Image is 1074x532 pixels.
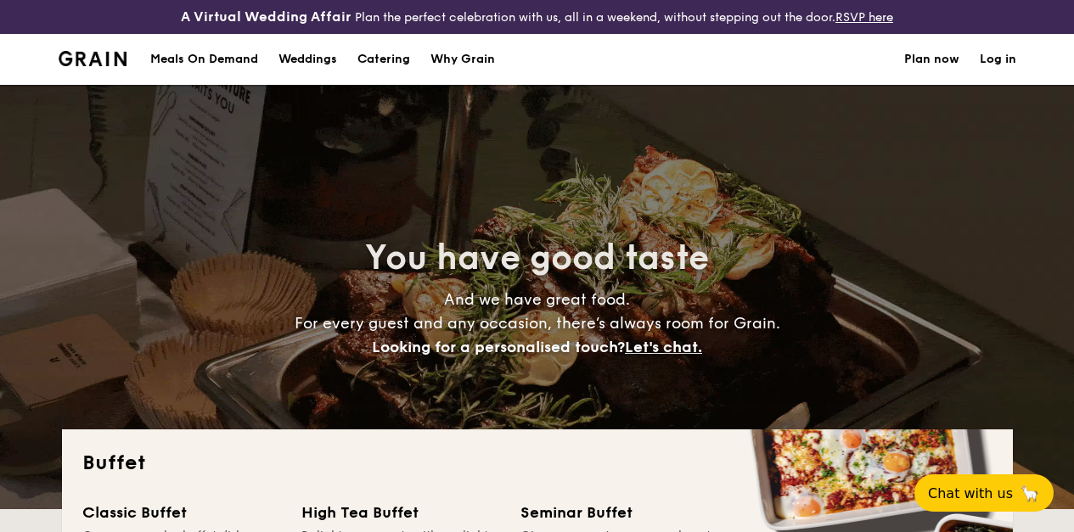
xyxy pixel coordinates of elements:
div: Classic Buffet [82,501,281,524]
h2: Buffet [82,450,992,477]
span: Chat with us [928,485,1013,501]
span: Looking for a personalised touch? [372,338,625,356]
a: Plan now [904,34,959,85]
div: Weddings [278,34,337,85]
h4: A Virtual Wedding Affair [181,7,351,27]
div: High Tea Buffet [301,501,500,524]
span: Let's chat. [625,338,702,356]
div: Meals On Demand [150,34,258,85]
div: Seminar Buffet [520,501,719,524]
span: And we have great food. For every guest and any occasion, there’s always room for Grain. [295,290,780,356]
span: 🦙 [1020,484,1040,503]
a: Logotype [59,51,127,66]
h1: Catering [357,34,410,85]
a: RSVP here [835,10,893,25]
div: Why Grain [430,34,495,85]
a: Log in [980,34,1016,85]
a: Weddings [268,34,347,85]
span: You have good taste [365,238,709,278]
a: Meals On Demand [140,34,268,85]
a: Why Grain [420,34,505,85]
img: Grain [59,51,127,66]
div: Plan the perfect celebration with us, all in a weekend, without stepping out the door. [179,7,895,27]
button: Chat with us🦙 [914,474,1054,512]
a: Catering [347,34,420,85]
